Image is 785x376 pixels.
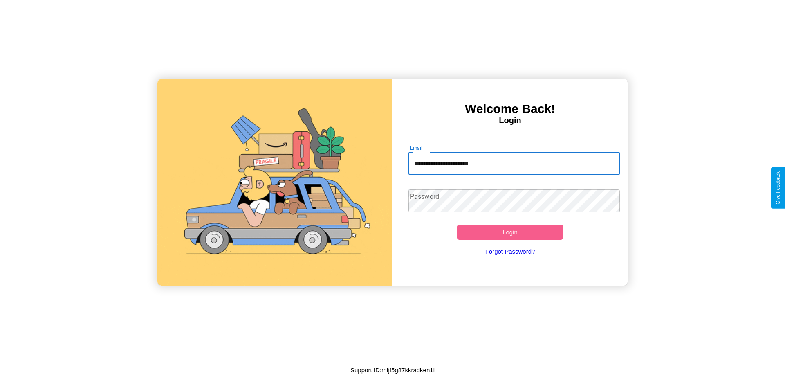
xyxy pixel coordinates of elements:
[775,171,781,205] div: Give Feedback
[404,240,616,263] a: Forgot Password?
[350,365,435,376] p: Support ID: mfjf5g87kkradken1l
[457,225,563,240] button: Login
[392,116,628,125] h4: Login
[157,79,392,286] img: gif
[410,144,423,151] label: Email
[392,102,628,116] h3: Welcome Back!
